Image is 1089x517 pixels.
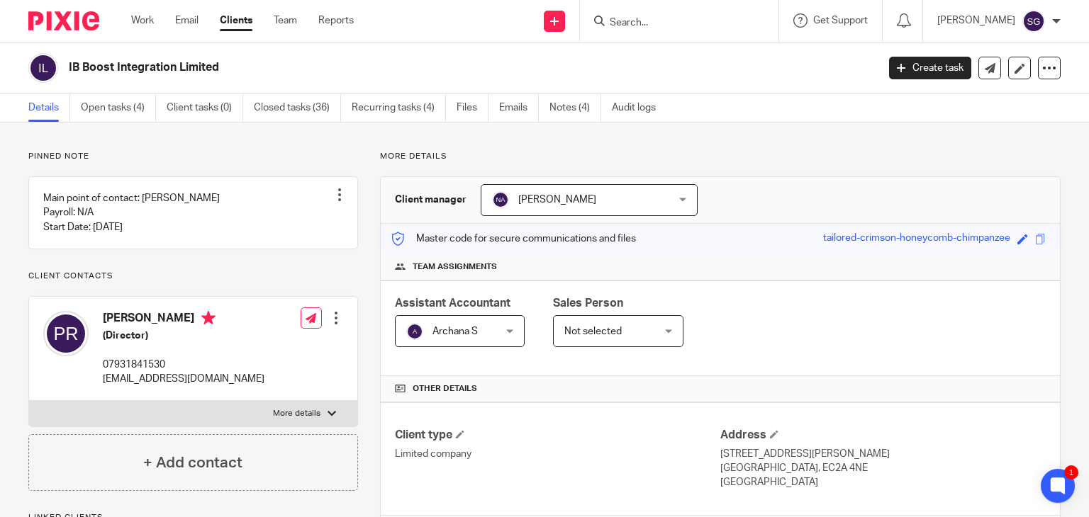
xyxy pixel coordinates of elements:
a: Notes (4) [549,94,601,122]
a: Files [457,94,488,122]
img: svg%3E [492,191,509,208]
a: Clients [220,13,252,28]
img: svg%3E [43,311,89,356]
p: Client contacts [28,271,358,282]
span: Sales Person [553,297,623,309]
span: Archana S [432,326,478,336]
p: Master code for secure communications and files [391,232,636,246]
a: Emails [499,94,539,122]
h4: [PERSON_NAME] [103,311,264,329]
h4: Client type [395,428,720,443]
img: svg%3E [1022,10,1045,33]
img: Pixie [28,11,99,30]
p: More details [273,408,320,419]
div: 1 [1064,465,1078,479]
span: Not selected [564,326,622,336]
span: Team assignments [413,261,497,273]
a: Details [28,94,70,122]
a: Open tasks (4) [81,94,156,122]
span: Other details [413,383,477,394]
p: More details [380,151,1061,162]
a: Recurring tasks (4) [352,94,446,122]
i: Primary [201,311,216,325]
a: Create task [889,57,971,79]
h4: + Add contact [143,452,242,474]
a: Audit logs [612,94,666,122]
h3: Client manager [395,193,467,207]
span: Assistant Accountant [395,297,510,309]
h4: Address [720,428,1046,443]
a: Client tasks (0) [167,94,243,122]
h2: IB Boost Integration Limited [69,60,708,75]
img: svg%3E [28,53,58,83]
p: [EMAIL_ADDRESS][DOMAIN_NAME] [103,372,264,386]
p: Limited company [395,447,720,461]
h5: (Director) [103,329,264,343]
p: [GEOGRAPHIC_DATA], EC2A 4NE [720,461,1046,475]
a: Team [274,13,297,28]
p: 07931841530 [103,358,264,372]
span: [PERSON_NAME] [518,195,596,205]
a: Closed tasks (36) [254,94,341,122]
p: Pinned note [28,151,358,162]
p: [PERSON_NAME] [937,13,1015,28]
span: Get Support [813,16,868,25]
div: tailored-crimson-honeycomb-chimpanzee [823,231,1010,247]
input: Search [608,17,736,30]
img: svg%3E [406,323,423,340]
p: [STREET_ADDRESS][PERSON_NAME] [720,447,1046,461]
a: Email [175,13,199,28]
a: Work [131,13,154,28]
a: Reports [318,13,354,28]
p: [GEOGRAPHIC_DATA] [720,475,1046,489]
